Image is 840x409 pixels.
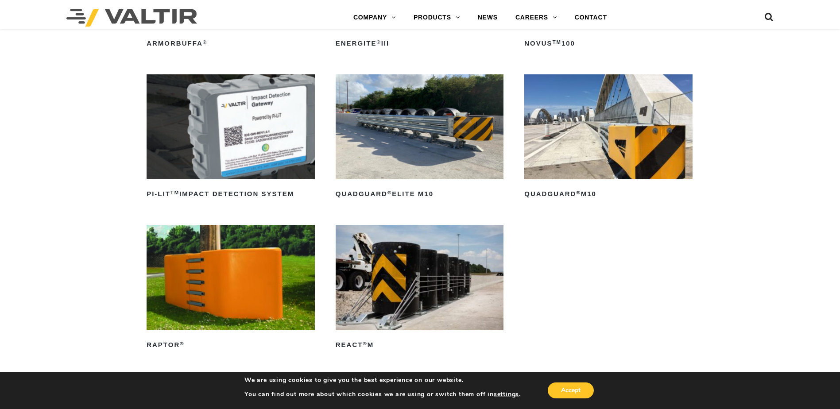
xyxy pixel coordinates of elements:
[203,39,207,45] sup: ®
[336,338,504,352] h2: REACT M
[147,225,315,352] a: RAPTOR®
[336,187,504,201] h2: QuadGuard Elite M10
[469,9,507,27] a: NEWS
[170,190,179,195] sup: TM
[387,190,392,195] sup: ®
[524,187,693,201] h2: QuadGuard M10
[336,74,504,201] a: QuadGuard®Elite M10
[147,187,315,201] h2: PI-LIT Impact Detection System
[244,376,521,384] p: We are using cookies to give you the best experience on our website.
[336,36,504,50] h2: ENERGITE III
[147,36,315,50] h2: ArmorBuffa
[524,36,693,50] h2: NOVUS 100
[576,190,581,195] sup: ®
[507,9,566,27] a: CAREERS
[244,390,521,398] p: You can find out more about which cookies we are using or switch them off in .
[147,338,315,352] h2: RAPTOR
[147,74,315,201] a: PI-LITTMImpact Detection System
[66,9,197,27] img: Valtir
[494,390,519,398] button: settings
[548,382,594,398] button: Accept
[566,9,616,27] a: CONTACT
[553,39,561,45] sup: TM
[336,225,504,352] a: REACT®M
[376,39,381,45] sup: ®
[524,74,693,201] a: QuadGuard®M10
[363,341,367,346] sup: ®
[180,341,184,346] sup: ®
[345,9,405,27] a: COMPANY
[405,9,469,27] a: PRODUCTS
